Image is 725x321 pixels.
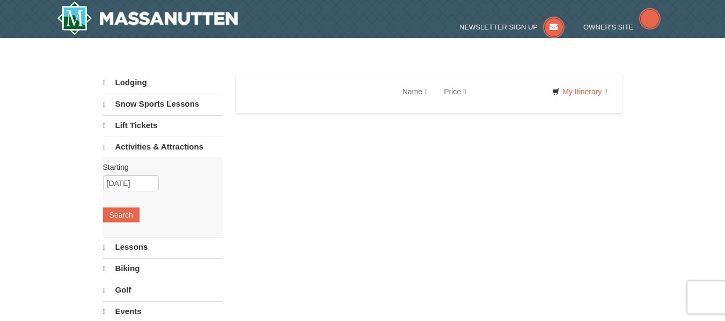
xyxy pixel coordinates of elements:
a: Biking [103,258,223,279]
a: Snow Sports Lessons [103,94,223,114]
button: Search [103,207,140,222]
a: Price [436,81,474,102]
a: Newsletter Sign Up [459,23,565,31]
span: Owner's Site [583,23,634,31]
span: Newsletter Sign Up [459,23,538,31]
img: Massanutten Resort Logo [57,1,238,35]
a: Owner's Site [583,23,661,31]
a: Activities & Attractions [103,137,223,157]
label: Starting [103,162,215,173]
a: Massanutten Resort [57,1,238,35]
a: Golf [103,280,223,300]
a: My Itinerary [545,84,614,100]
a: Lessons [103,237,223,257]
a: Lodging [103,73,223,93]
a: Lift Tickets [103,115,223,136]
a: Name [394,81,436,102]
